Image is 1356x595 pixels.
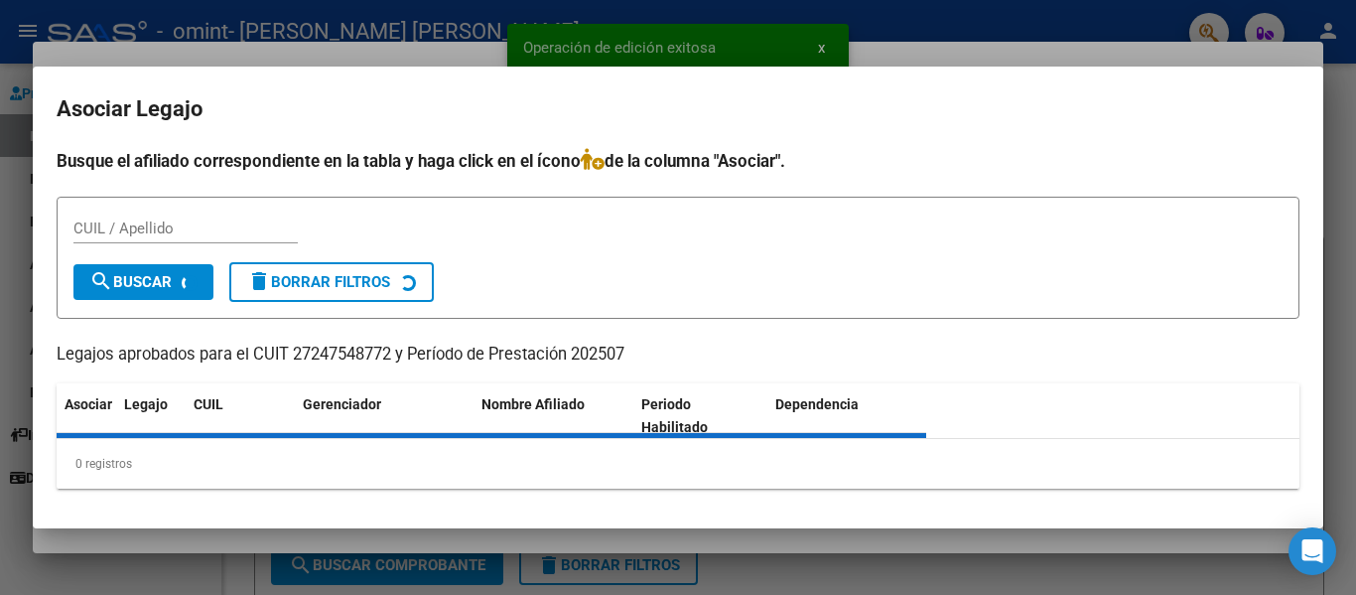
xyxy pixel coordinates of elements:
datatable-header-cell: CUIL [186,383,295,449]
button: Borrar Filtros [229,262,434,302]
span: Asociar [65,396,112,412]
button: Buscar [73,264,213,300]
datatable-header-cell: Gerenciador [295,383,474,449]
span: Gerenciador [303,396,381,412]
div: Open Intercom Messenger [1288,527,1336,575]
datatable-header-cell: Legajo [116,383,186,449]
datatable-header-cell: Dependencia [767,383,927,449]
span: Nombre Afiliado [481,396,585,412]
span: Buscar [89,273,172,291]
h4: Busque el afiliado correspondiente en la tabla y haga click en el ícono de la columna "Asociar". [57,148,1299,174]
mat-icon: search [89,269,113,293]
datatable-header-cell: Nombre Afiliado [474,383,633,449]
mat-icon: delete [247,269,271,293]
datatable-header-cell: Asociar [57,383,116,449]
span: Borrar Filtros [247,273,390,291]
h2: Asociar Legajo [57,90,1299,128]
span: Legajo [124,396,168,412]
span: CUIL [194,396,223,412]
datatable-header-cell: Periodo Habilitado [633,383,767,449]
div: 0 registros [57,439,1299,489]
p: Legajos aprobados para el CUIT 27247548772 y Período de Prestación 202507 [57,343,1299,368]
span: Dependencia [775,396,859,412]
span: Periodo Habilitado [641,396,708,435]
